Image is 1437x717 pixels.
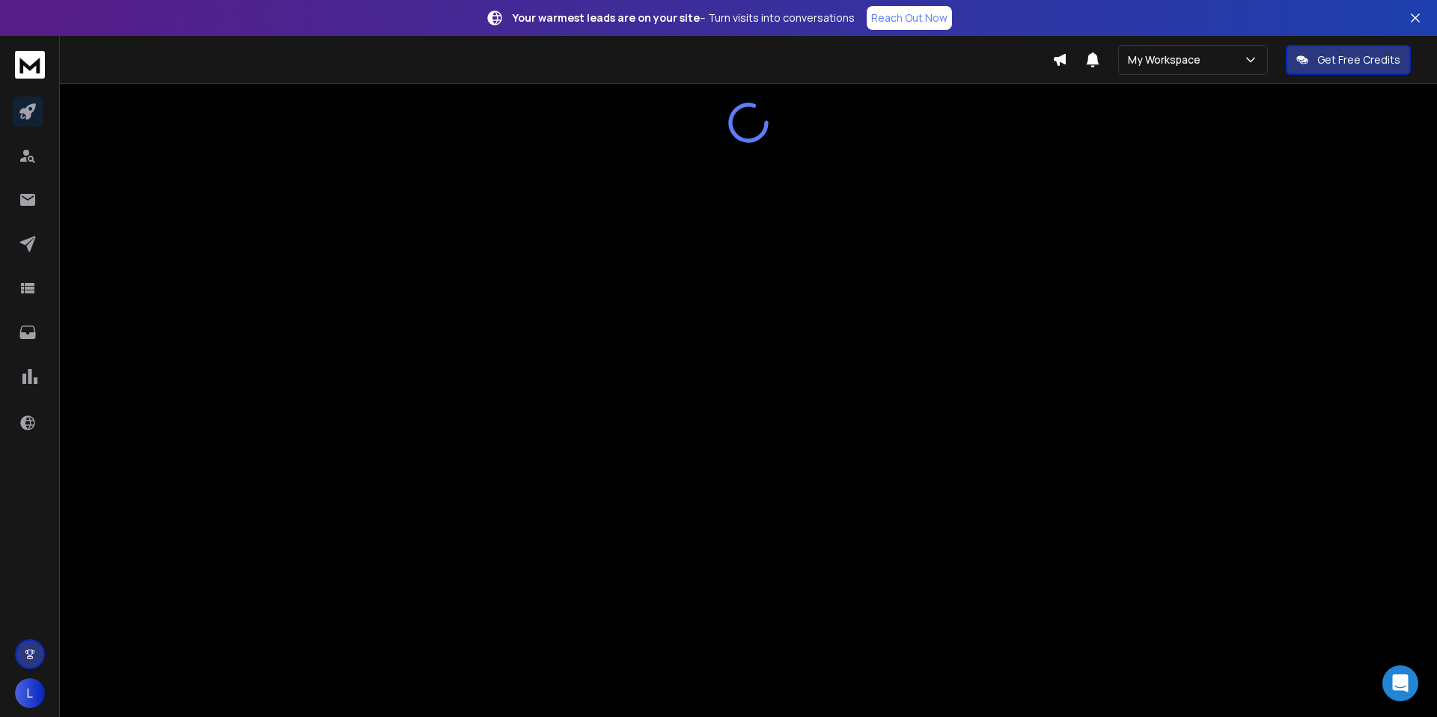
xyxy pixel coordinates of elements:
[15,678,45,708] button: L
[1286,45,1411,75] button: Get Free Credits
[1317,52,1400,67] p: Get Free Credits
[867,6,952,30] a: Reach Out Now
[1382,665,1418,701] div: Open Intercom Messenger
[513,10,855,25] p: – Turn visits into conversations
[1128,52,1206,67] p: My Workspace
[15,51,45,79] img: logo
[513,10,700,25] strong: Your warmest leads are on your site
[871,10,948,25] p: Reach Out Now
